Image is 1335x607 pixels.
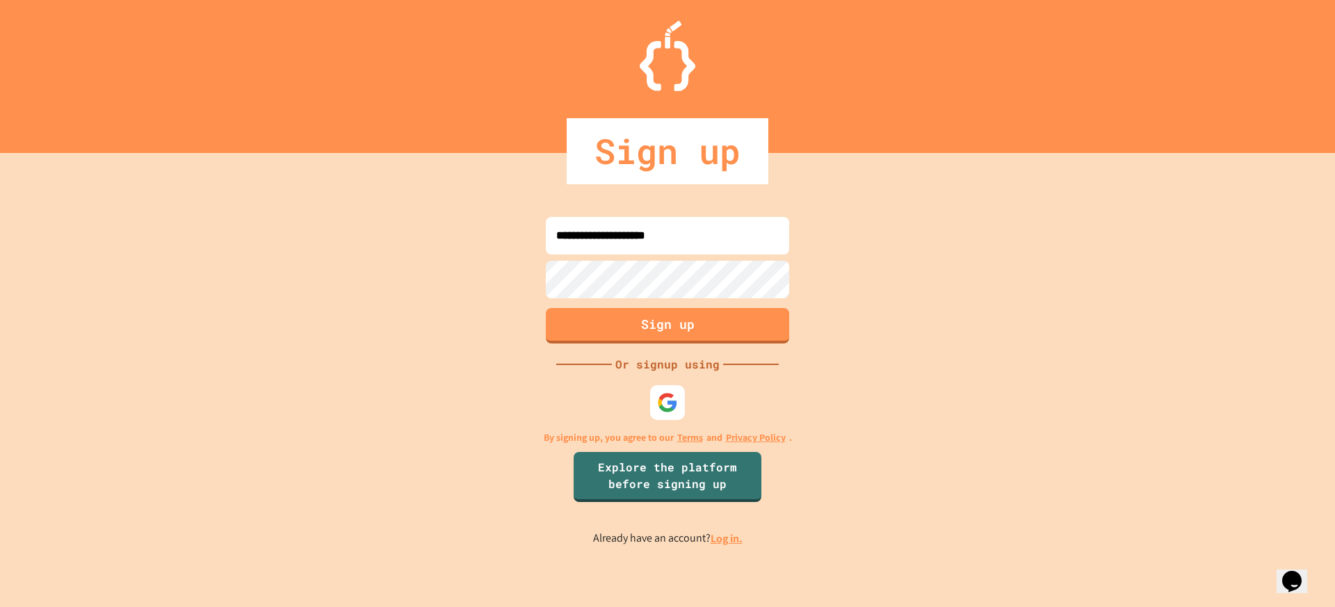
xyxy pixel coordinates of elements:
div: Sign up [567,118,768,184]
a: Privacy Policy [726,430,786,445]
p: By signing up, you agree to our and . [544,430,792,445]
img: google-icon.svg [657,392,678,413]
img: Logo.svg [640,21,695,91]
iframe: chat widget [1277,551,1321,593]
div: Or signup using [612,356,723,373]
a: Log in. [711,531,743,546]
p: Already have an account? [593,530,743,547]
a: Terms [677,430,703,445]
button: Sign up [546,308,789,343]
a: Explore the platform before signing up [574,452,761,502]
